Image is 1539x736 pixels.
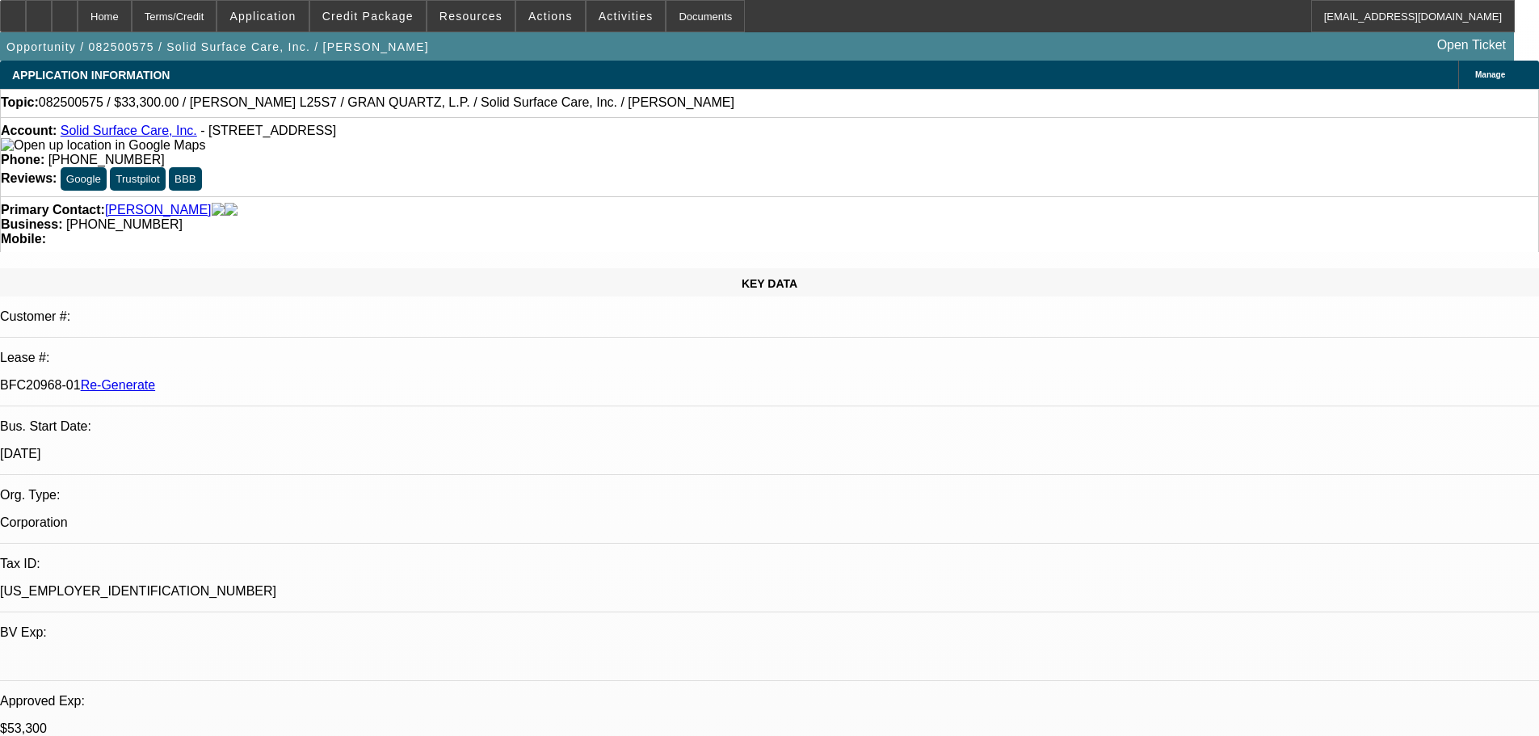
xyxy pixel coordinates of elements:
img: facebook-icon.png [212,203,225,217]
strong: Phone: [1,153,44,166]
a: [PERSON_NAME] [105,203,212,217]
strong: Business: [1,217,62,231]
img: linkedin-icon.png [225,203,238,217]
strong: Account: [1,124,57,137]
span: Opportunity / 082500575 / Solid Surface Care, Inc. / [PERSON_NAME] [6,40,429,53]
button: Google [61,167,107,191]
strong: Reviews: [1,171,57,185]
span: Resources [439,10,502,23]
span: - [STREET_ADDRESS] [200,124,336,137]
span: [PHONE_NUMBER] [66,217,183,231]
span: Credit Package [322,10,414,23]
button: Credit Package [310,1,426,32]
a: View Google Maps [1,138,205,152]
a: Open Ticket [1431,32,1512,59]
strong: Primary Contact: [1,203,105,217]
a: Solid Surface Care, Inc. [61,124,197,137]
span: KEY DATA [742,277,797,290]
span: Manage [1475,70,1505,79]
button: Actions [516,1,585,32]
button: BBB [169,167,202,191]
span: Application [229,10,296,23]
img: Open up location in Google Maps [1,138,205,153]
a: Re-Generate [81,378,156,392]
span: [PHONE_NUMBER] [48,153,165,166]
span: 082500575 / $33,300.00 / [PERSON_NAME] L25S7 / GRAN QUARTZ, L.P. / Solid Surface Care, Inc. / [PE... [39,95,734,110]
strong: Topic: [1,95,39,110]
span: Actions [528,10,573,23]
button: Activities [587,1,666,32]
button: Resources [427,1,515,32]
button: Application [217,1,308,32]
span: APPLICATION INFORMATION [12,69,170,82]
strong: Mobile: [1,232,46,246]
span: Activities [599,10,654,23]
button: Trustpilot [110,167,165,191]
